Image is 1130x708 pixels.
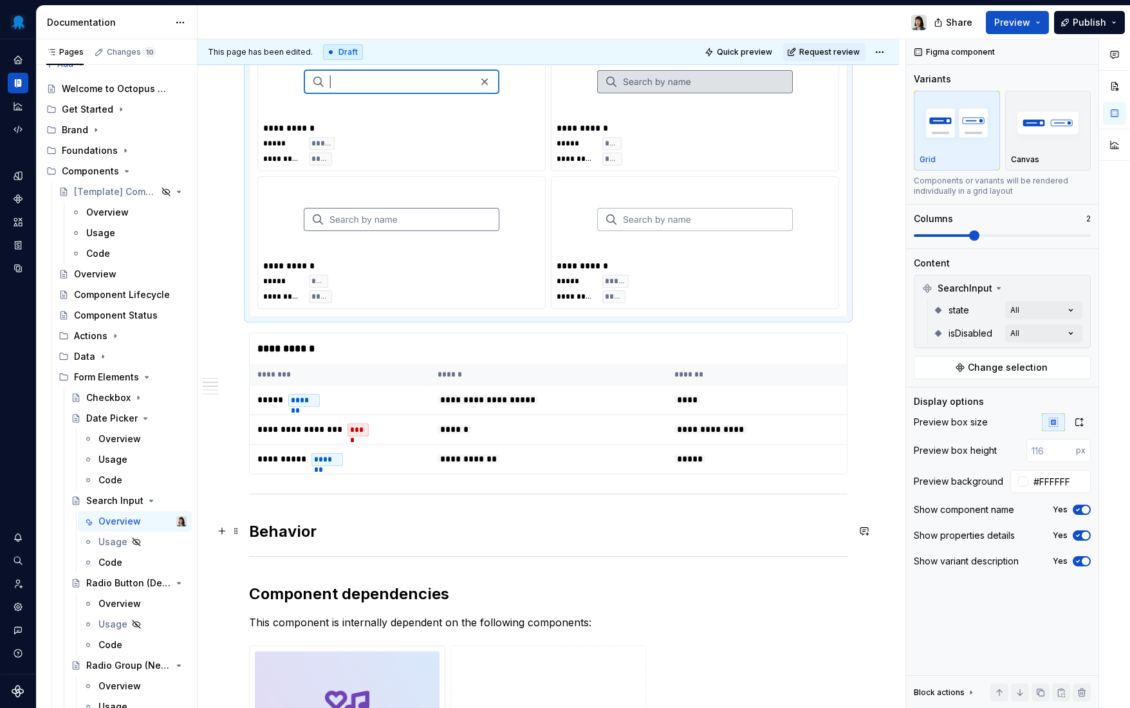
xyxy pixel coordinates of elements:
[41,120,192,140] div: Brand
[323,44,363,60] div: Draft
[98,453,127,466] div: Usage
[86,577,171,590] div: Radio Button (Deprecated)
[914,555,1019,568] div: Show variant description
[78,593,192,614] a: Overview
[98,680,141,693] div: Overview
[8,189,28,209] a: Components
[914,73,951,86] div: Variants
[86,227,115,239] div: Usage
[98,515,141,528] div: Overview
[914,416,988,429] div: Preview box size
[98,556,122,569] div: Code
[41,161,192,182] div: Components
[1076,445,1086,456] p: px
[86,494,144,507] div: Search Input
[10,15,26,30] img: fcf53608-4560-46b3-9ec6-dbe177120620.png
[98,474,122,487] div: Code
[968,361,1048,374] span: Change selection
[1028,470,1091,493] input: Auto
[927,11,981,34] button: Share
[53,182,192,202] a: [Template] Component
[920,154,936,165] p: Grid
[1010,305,1019,315] div: All
[799,47,860,57] span: Request review
[8,527,28,548] button: Notifications
[41,79,192,99] a: Welcome to Octopus Design System
[8,212,28,232] a: Assets
[107,47,156,57] div: Changes
[8,50,28,70] div: Home
[53,326,192,346] div: Actions
[1053,530,1068,541] label: Yes
[249,584,847,604] h2: Component dependencies
[8,258,28,279] a: Data sources
[74,371,139,384] div: Form Elements
[1026,439,1076,462] input: 116
[74,330,107,342] div: Actions
[911,15,927,30] img: Karolina Szczur
[53,264,192,284] a: Overview
[914,687,965,698] div: Block actions
[8,573,28,594] a: Invite team
[66,202,192,223] a: Overview
[8,620,28,640] div: Contact support
[62,165,119,178] div: Components
[1010,328,1019,339] div: All
[86,247,110,260] div: Code
[86,391,131,404] div: Checkbox
[717,47,772,57] span: Quick preview
[917,278,1088,299] div: SearchInput
[62,82,168,95] div: Welcome to Octopus Design System
[8,119,28,140] a: Code automation
[78,470,192,490] a: Code
[53,367,192,387] div: Form Elements
[66,490,192,511] a: Search Input
[8,165,28,186] a: Design tokens
[66,408,192,429] a: Date Picker
[914,176,1091,196] div: Components or variants will be rendered individually in a grid layout
[78,532,192,552] a: Usage
[986,11,1049,34] button: Preview
[176,516,187,526] img: Karolina Szczur
[1005,301,1082,319] button: All
[8,235,28,256] a: Storybook stories
[74,268,116,281] div: Overview
[8,96,28,116] div: Analytics
[914,212,953,225] div: Columns
[249,615,847,630] p: This component is internally dependent on the following components:
[98,536,127,548] div: Usage
[98,638,122,651] div: Code
[78,635,192,655] a: Code
[8,73,28,93] div: Documentation
[949,327,992,340] span: isDisabled
[74,350,95,363] div: Data
[1011,154,1039,165] p: Canvas
[66,243,192,264] a: Code
[78,614,192,635] a: Usage
[8,550,28,571] button: Search ⌘K
[78,676,192,696] a: Overview
[1086,214,1091,224] p: 2
[41,140,192,161] div: Foundations
[249,521,847,542] h2: Behavior
[914,475,1003,488] div: Preview background
[66,223,192,243] a: Usage
[53,305,192,326] a: Component Status
[66,387,192,408] a: Checkbox
[74,288,170,301] div: Component Lifecycle
[1005,324,1082,342] button: All
[920,99,994,146] img: placeholder
[1073,16,1106,29] span: Publish
[46,47,84,57] div: Pages
[994,16,1030,29] span: Preview
[78,449,192,470] a: Usage
[74,309,158,322] div: Component Status
[914,356,1091,379] button: Change selection
[946,16,972,29] span: Share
